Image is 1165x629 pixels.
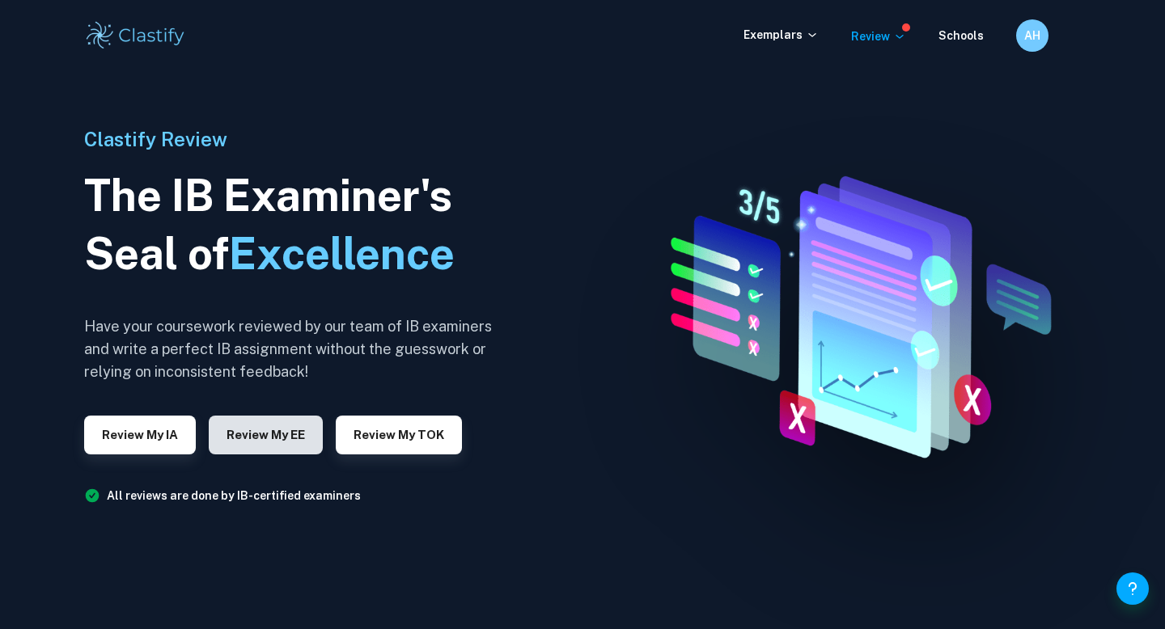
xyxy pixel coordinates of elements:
img: IA Review hero [634,163,1072,465]
p: Review [851,27,906,45]
button: Review my IA [84,416,196,454]
button: AH [1016,19,1048,52]
button: Help and Feedback [1116,572,1149,605]
h6: Have your coursework reviewed by our team of IB examiners and write a perfect IB assignment witho... [84,315,505,383]
a: All reviews are done by IB-certified examiners [107,489,361,502]
button: Review my EE [209,416,323,454]
img: Clastify logo [84,19,187,52]
button: Review my TOK [336,416,462,454]
h1: The IB Examiner's Seal of [84,167,505,283]
span: Excellence [229,228,455,279]
a: Schools [938,29,984,42]
p: Exemplars [743,26,819,44]
h6: AH [1023,27,1042,44]
h6: Clastify Review [84,125,505,154]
